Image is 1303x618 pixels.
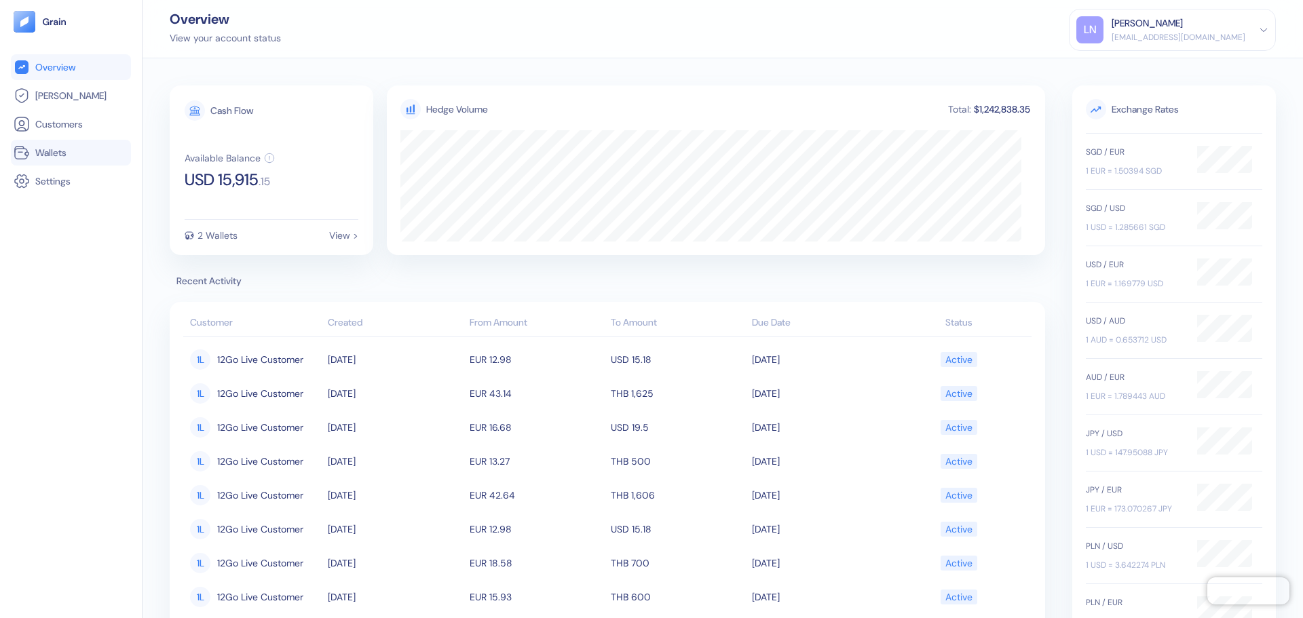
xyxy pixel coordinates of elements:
div: 1L [190,553,210,573]
td: [DATE] [749,512,890,546]
td: [DATE] [324,343,466,376]
td: THB 700 [607,546,749,580]
div: $1,242,838.35 [972,104,1032,114]
div: 1L [190,383,210,404]
td: USD 15.18 [607,512,749,546]
div: Total: [947,104,972,114]
span: 12Go Live Customer [217,348,303,371]
td: [DATE] [324,478,466,512]
td: [DATE] [324,546,466,580]
div: 2 Wallets [197,231,238,240]
td: EUR 12.98 [466,343,607,376]
img: logo [42,17,67,26]
td: [DATE] [749,410,890,444]
span: USD 15,915 [185,172,259,188]
td: THB 1,606 [607,478,749,512]
div: 1L [190,587,210,607]
div: 1 USD = 147.95088 JPY [1086,446,1184,459]
span: Recent Activity [170,274,1045,288]
td: USD 15.18 [607,343,749,376]
div: Active [945,382,972,405]
div: [PERSON_NAME] [1112,16,1183,31]
div: Overview [170,12,281,26]
td: EUR 16.68 [466,410,607,444]
a: Wallets [14,144,128,161]
div: Active [945,518,972,541]
span: 12Go Live Customer [217,552,303,575]
td: THB 500 [607,444,749,478]
td: EUR 12.98 [466,512,607,546]
th: From Amount [466,310,607,337]
span: Settings [35,174,71,188]
td: EUR 43.14 [466,376,607,410]
span: . 15 [259,176,270,187]
span: 12Go Live Customer [217,585,303,609]
div: LN [1076,16,1103,43]
td: [DATE] [749,343,890,376]
div: 1 USD = 1.285661 SGD [1086,221,1184,233]
span: Wallets [35,146,67,159]
span: 12Go Live Customer [217,450,303,473]
iframe: Chatra live chat [1207,577,1289,604]
div: Active [945,450,972,473]
a: Overview [14,59,128,75]
td: EUR 15.93 [466,580,607,614]
div: PLN / USD [1086,540,1184,552]
div: 1L [190,451,210,471]
div: JPY / USD [1086,427,1184,440]
a: Settings [14,173,128,189]
span: 12Go Live Customer [217,518,303,541]
td: [DATE] [749,546,890,580]
td: [DATE] [749,478,890,512]
div: Active [945,585,972,609]
td: [DATE] [324,444,466,478]
a: [PERSON_NAME] [14,88,128,104]
div: 1L [190,485,210,505]
div: Active [945,552,972,575]
div: 1L [190,349,210,370]
span: 12Go Live Customer [217,484,303,507]
span: Exchange Rates [1086,99,1262,119]
div: [EMAIL_ADDRESS][DOMAIN_NAME] [1112,31,1245,43]
td: [DATE] [324,512,466,546]
div: USD / AUD [1086,315,1184,327]
div: 1 EUR = 1.169779 USD [1086,277,1184,290]
div: 1L [190,417,210,438]
div: Hedge Volume [426,102,488,117]
div: Active [945,484,972,507]
div: Available Balance [185,153,261,163]
div: View > [329,231,358,240]
div: SGD / EUR [1086,146,1184,158]
span: [PERSON_NAME] [35,89,107,102]
td: [DATE] [749,444,890,478]
div: 1 USD = 3.642274 PLN [1086,559,1184,571]
div: SGD / USD [1086,202,1184,214]
div: View your account status [170,31,281,45]
div: 1L [190,519,210,539]
div: Active [945,348,972,371]
th: Customer [183,310,324,337]
div: USD / EUR [1086,258,1184,271]
th: To Amount [607,310,749,337]
div: 1 EUR = 173.070267 JPY [1086,503,1184,515]
td: USD 19.5 [607,410,749,444]
th: Due Date [749,310,890,337]
span: 12Go Live Customer [217,416,303,439]
td: THB 1,625 [607,376,749,410]
th: Created [324,310,466,337]
div: Status [894,315,1025,330]
div: JPY / EUR [1086,484,1184,496]
td: EUR 18.58 [466,546,607,580]
img: logo-tablet-V2.svg [14,11,35,33]
div: 1 AUD = 0.653712 USD [1086,334,1184,346]
td: [DATE] [324,580,466,614]
td: THB 600 [607,580,749,614]
td: EUR 42.64 [466,478,607,512]
div: 1 EUR = 1.789443 AUD [1086,390,1184,402]
td: [DATE] [324,410,466,444]
td: [DATE] [749,580,890,614]
div: AUD / EUR [1086,371,1184,383]
span: Overview [35,60,75,74]
td: EUR 13.27 [466,444,607,478]
span: 12Go Live Customer [217,382,303,405]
